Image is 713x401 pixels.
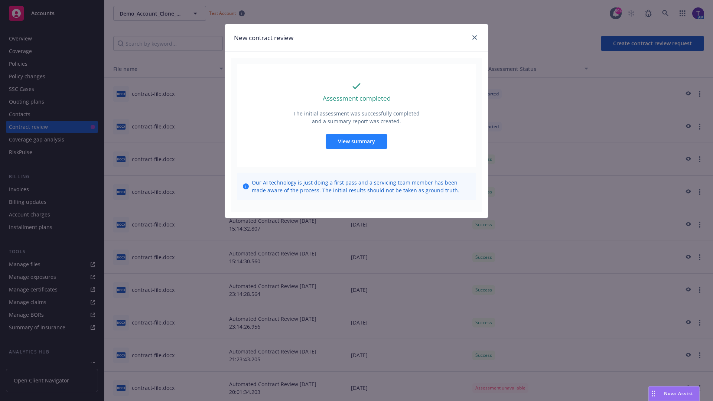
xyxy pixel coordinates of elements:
[323,94,391,103] p: Assessment completed
[649,387,658,401] div: Drag to move
[326,134,387,149] button: View summary
[338,138,375,145] span: View summary
[234,33,293,43] h1: New contract review
[470,33,479,42] a: close
[293,110,420,125] p: The initial assessment was successfully completed and a summary report was created.
[648,386,700,401] button: Nova Assist
[252,179,470,194] span: Our AI technology is just doing a first pass and a servicing team member has been made aware of t...
[664,390,693,397] span: Nova Assist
